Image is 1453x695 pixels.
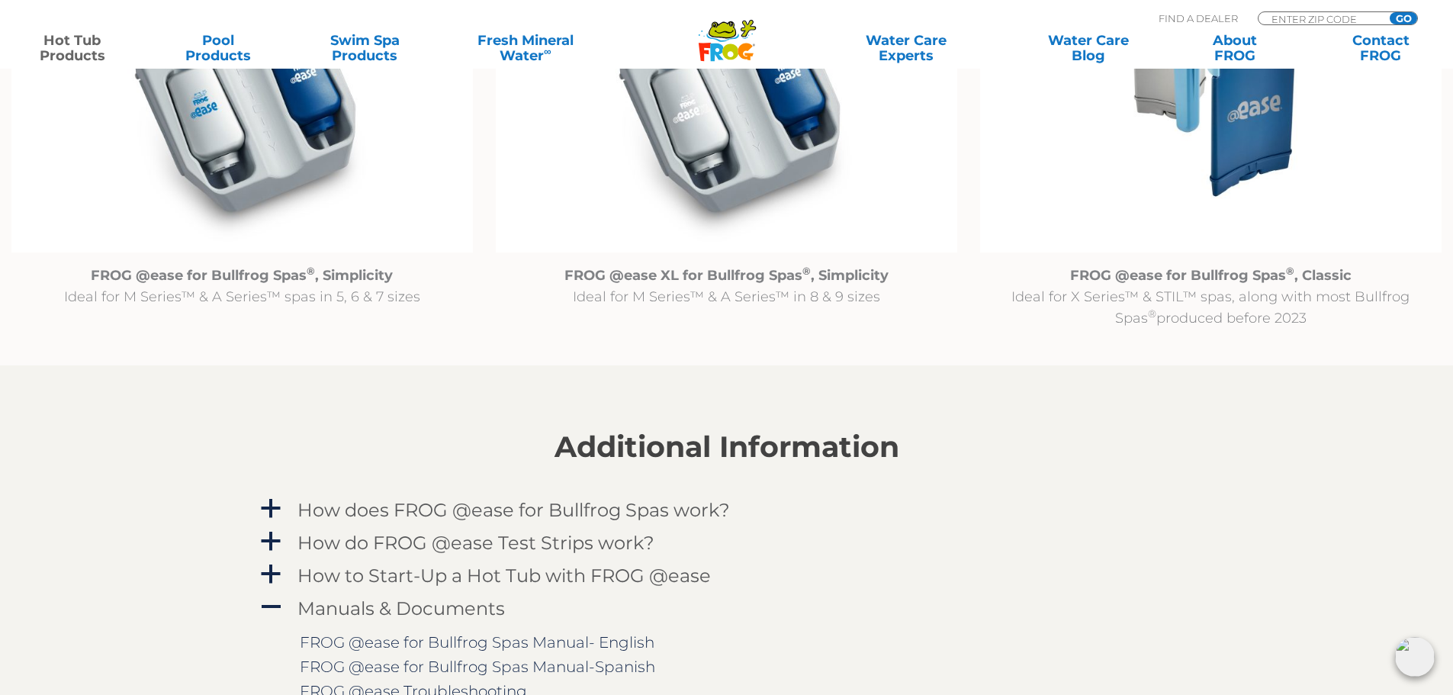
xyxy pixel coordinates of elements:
a: ContactFROG [1324,33,1438,63]
sup: ® [1286,265,1294,277]
strong: FROG @ease for Bullfrog Spas , Simplicity [91,267,393,284]
a: a How do FROG @ease Test Strips work? [258,529,1196,557]
p: Ideal for M Series™ & A Series™ spas in 5, 6 & 7 sizes [11,265,473,307]
a: FROG @ease for Bullfrog Spas Manual- English [300,633,654,652]
a: AboutFROG [1178,33,1291,63]
p: Find A Dealer [1159,11,1238,25]
p: Ideal for M Series™ & A Series™ in 8 & 9 sizes [496,265,957,307]
a: Water CareExperts [814,33,998,63]
a: Hot TubProducts [15,33,129,63]
sup: ® [1148,307,1156,320]
a: PoolProducts [162,33,275,63]
h4: Manuals & Documents [297,598,505,619]
strong: FROG @ease for Bullfrog Spas , Classic [1070,267,1352,284]
a: Water CareBlog [1031,33,1145,63]
h4: How does FROG @ease for Bullfrog Spas work? [297,500,730,520]
a: FROG @ease for Bullfrog Spas Manual-Spanish [300,658,655,676]
span: A [259,596,282,619]
input: GO [1390,12,1417,24]
h4: How do FROG @ease Test Strips work? [297,533,654,553]
span: a [259,563,282,586]
a: a How to Start-Up a Hot Tub with FROG @ease [258,561,1196,590]
p: Ideal for X Series™ & STIL™ spas, along with most Bullfrog Spas produced before 2023 [980,265,1442,329]
span: a [259,497,282,520]
a: Swim SpaProducts [308,33,422,63]
span: a [259,530,282,553]
h2: Additional Information [258,430,1196,464]
sup: ∞ [544,45,551,57]
a: a How does FROG @ease for Bullfrog Spas work? [258,496,1196,524]
img: openIcon [1395,637,1435,677]
h4: How to Start-Up a Hot Tub with FROG @ease [297,565,711,586]
input: Zip Code Form [1270,12,1373,25]
a: Fresh MineralWater∞ [454,33,596,63]
strong: FROG @ease XL for Bullfrog Spas , Simplicity [564,267,889,284]
sup: ® [307,265,315,277]
sup: ® [802,265,811,277]
a: A Manuals & Documents [258,594,1196,623]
